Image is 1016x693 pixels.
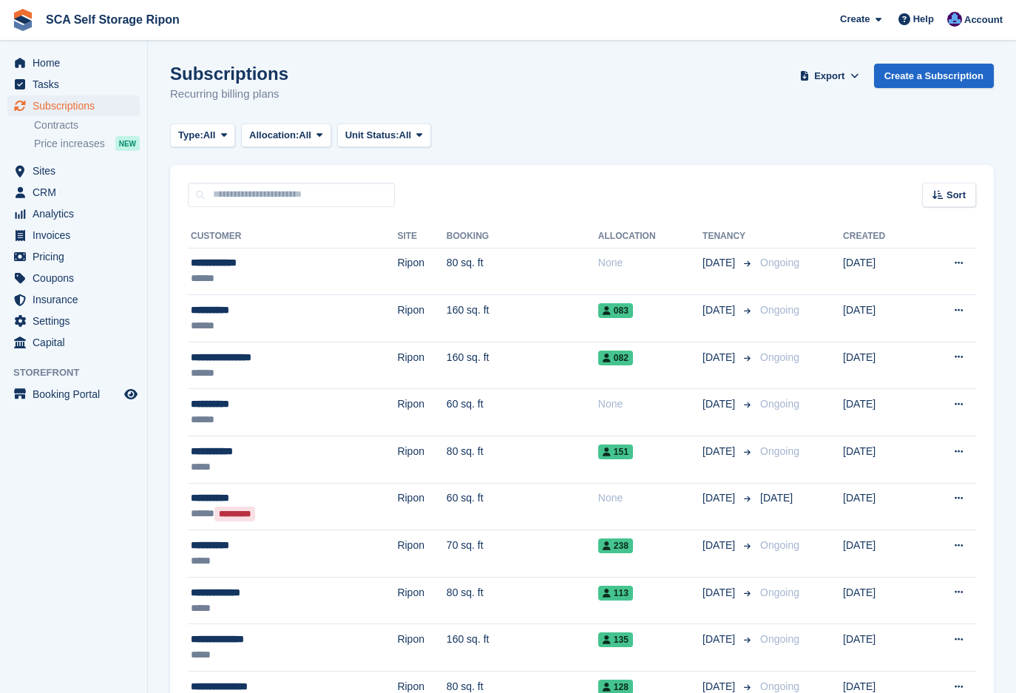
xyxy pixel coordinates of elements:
[33,74,121,95] span: Tasks
[7,225,140,246] a: menu
[760,539,799,551] span: Ongoing
[702,255,738,271] span: [DATE]
[33,160,121,181] span: Sites
[598,303,633,318] span: 083
[33,246,121,267] span: Pricing
[33,289,121,310] span: Insurance
[33,225,121,246] span: Invoices
[447,248,598,295] td: 80 sq. ft
[397,389,446,436] td: Ripon
[814,69,844,84] span: Export
[760,633,799,645] span: Ongoing
[598,538,633,553] span: 238
[241,124,331,148] button: Allocation: All
[598,444,633,459] span: 151
[760,680,799,692] span: Ongoing
[702,350,738,365] span: [DATE]
[598,396,702,412] div: None
[447,624,598,672] td: 160 sq. ft
[397,436,446,484] td: Ripon
[122,385,140,403] a: Preview store
[702,538,738,553] span: [DATE]
[33,95,121,116] span: Subscriptions
[598,586,633,601] span: 113
[843,389,920,436] td: [DATE]
[7,203,140,224] a: menu
[760,257,799,268] span: Ongoing
[33,311,121,331] span: Settings
[337,124,431,148] button: Unit Status: All
[598,255,702,271] div: None
[447,225,598,249] th: Booking
[702,444,738,459] span: [DATE]
[33,182,121,203] span: CRM
[702,302,738,318] span: [DATE]
[33,384,121,405] span: Booking Portal
[397,342,446,389] td: Ripon
[7,74,140,95] a: menu
[447,577,598,624] td: 80 sq. ft
[843,248,920,295] td: [DATE]
[760,492,793,504] span: [DATE]
[7,95,140,116] a: menu
[598,351,633,365] span: 082
[598,632,633,647] span: 135
[843,530,920,578] td: [DATE]
[913,12,934,27] span: Help
[946,188,966,203] span: Sort
[33,268,121,288] span: Coupons
[345,128,399,143] span: Unit Status:
[874,64,994,88] a: Create a Subscription
[797,64,862,88] button: Export
[843,483,920,530] td: [DATE]
[702,632,738,647] span: [DATE]
[170,64,288,84] h1: Subscriptions
[840,12,870,27] span: Create
[843,577,920,624] td: [DATE]
[947,12,962,27] img: Sarah Race
[397,530,446,578] td: Ripon
[12,9,34,31] img: stora-icon-8386f47178a22dfd0bd8f6a31ec36ba5ce8667c1dd55bd0f319d3a0aa187defe.svg
[397,225,446,249] th: Site
[249,128,299,143] span: Allocation:
[760,445,799,457] span: Ongoing
[203,128,216,143] span: All
[188,225,397,249] th: Customer
[299,128,311,143] span: All
[598,490,702,506] div: None
[447,436,598,484] td: 80 sq. ft
[397,624,446,672] td: Ripon
[170,86,288,103] p: Recurring billing plans
[702,225,754,249] th: Tenancy
[447,389,598,436] td: 60 sq. ft
[760,398,799,410] span: Ongoing
[13,365,147,380] span: Storefront
[397,248,446,295] td: Ripon
[170,124,235,148] button: Type: All
[760,351,799,363] span: Ongoing
[7,289,140,310] a: menu
[34,137,105,151] span: Price increases
[115,136,140,151] div: NEW
[7,311,140,331] a: menu
[399,128,412,143] span: All
[964,13,1003,27] span: Account
[33,203,121,224] span: Analytics
[7,332,140,353] a: menu
[702,396,738,412] span: [DATE]
[843,225,920,249] th: Created
[7,268,140,288] a: menu
[7,160,140,181] a: menu
[7,384,140,405] a: menu
[702,585,738,601] span: [DATE]
[397,483,446,530] td: Ripon
[447,530,598,578] td: 70 sq. ft
[40,7,186,32] a: SCA Self Storage Ripon
[33,332,121,353] span: Capital
[760,586,799,598] span: Ongoing
[843,624,920,672] td: [DATE]
[7,53,140,73] a: menu
[34,135,140,152] a: Price increases NEW
[843,436,920,484] td: [DATE]
[760,304,799,316] span: Ongoing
